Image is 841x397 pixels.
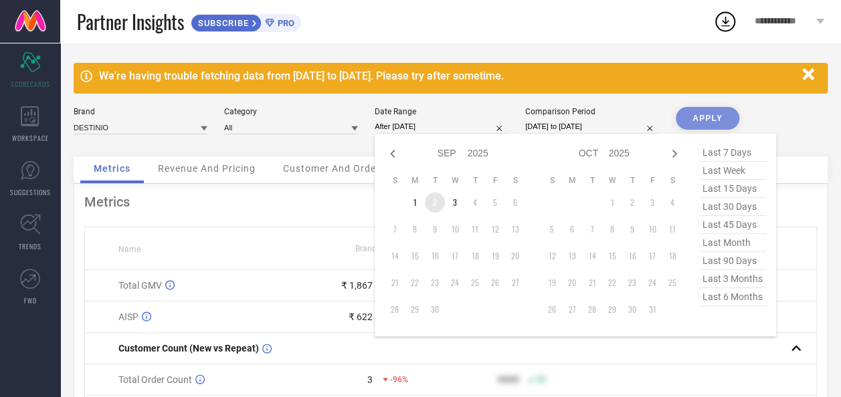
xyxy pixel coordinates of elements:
[118,280,162,291] span: Total GMV
[497,374,519,385] div: 9999
[84,194,817,210] div: Metrics
[425,246,445,266] td: Tue Sep 16 2025
[699,270,766,288] span: last 3 months
[74,107,207,116] div: Brand
[385,175,405,186] th: Sunday
[445,246,465,266] td: Wed Sep 17 2025
[425,219,445,239] td: Tue Sep 09 2025
[405,219,425,239] td: Mon Sep 08 2025
[349,311,373,322] div: ₹ 622
[405,273,425,293] td: Mon Sep 22 2025
[699,162,766,180] span: last week
[562,175,582,186] th: Monday
[405,192,425,213] td: Mon Sep 01 2025
[542,299,562,319] td: Sun Oct 26 2025
[699,252,766,270] span: last 90 days
[465,273,485,293] td: Thu Sep 25 2025
[405,246,425,266] td: Mon Sep 15 2025
[94,163,130,174] span: Metrics
[283,163,385,174] span: Customer And Orders
[505,246,525,266] td: Sat Sep 20 2025
[465,192,485,213] td: Thu Sep 04 2025
[485,175,505,186] th: Friday
[385,246,405,266] td: Sun Sep 14 2025
[405,175,425,186] th: Monday
[505,219,525,239] td: Sat Sep 13 2025
[118,374,192,385] span: Total Order Count
[385,219,405,239] td: Sun Sep 07 2025
[99,70,796,82] div: We're having trouble fetching data from [DATE] to [DATE]. Please try after sometime.
[622,273,642,293] td: Thu Oct 23 2025
[622,246,642,266] td: Thu Oct 16 2025
[536,375,545,384] span: 50
[367,374,373,385] div: 3
[19,241,41,251] span: TRENDS
[582,273,602,293] td: Tue Oct 21 2025
[77,8,184,35] span: Partner Insights
[445,175,465,186] th: Wednesday
[385,146,401,162] div: Previous month
[465,219,485,239] td: Thu Sep 11 2025
[118,245,141,254] span: Name
[425,192,445,213] td: Tue Sep 02 2025
[622,175,642,186] th: Thursday
[118,311,138,322] span: AISP
[485,246,505,266] td: Fri Sep 19 2025
[525,120,659,134] input: Select comparison period
[562,219,582,239] td: Mon Oct 06 2025
[662,246,682,266] td: Sat Oct 18 2025
[642,299,662,319] td: Fri Oct 31 2025
[12,133,49,143] span: WORKSPACE
[505,273,525,293] td: Sat Sep 27 2025
[405,299,425,319] td: Mon Sep 29 2025
[118,343,259,354] span: Customer Count (New vs Repeat)
[485,192,505,213] td: Fri Sep 05 2025
[485,273,505,293] td: Fri Sep 26 2025
[666,146,682,162] div: Next month
[24,295,37,305] span: FWD
[602,246,622,266] td: Wed Oct 15 2025
[445,219,465,239] td: Wed Sep 10 2025
[642,246,662,266] td: Fri Oct 17 2025
[642,175,662,186] th: Friday
[542,273,562,293] td: Sun Oct 19 2025
[602,175,622,186] th: Wednesday
[375,120,508,134] input: Select date range
[699,144,766,162] span: last 7 days
[445,192,465,213] td: Wed Sep 03 2025
[602,273,622,293] td: Wed Oct 22 2025
[582,219,602,239] td: Tue Oct 07 2025
[542,175,562,186] th: Sunday
[642,192,662,213] td: Fri Oct 03 2025
[662,219,682,239] td: Sat Oct 11 2025
[642,273,662,293] td: Fri Oct 24 2025
[341,280,373,291] div: ₹ 1,867
[390,375,408,384] span: -96%
[375,107,508,116] div: Date Range
[699,234,766,252] span: last month
[445,273,465,293] td: Wed Sep 24 2025
[11,79,50,89] span: SCORECARDS
[10,187,51,197] span: SUGGESTIONS
[582,299,602,319] td: Tue Oct 28 2025
[602,299,622,319] td: Wed Oct 29 2025
[485,219,505,239] td: Fri Sep 12 2025
[622,219,642,239] td: Thu Oct 09 2025
[425,175,445,186] th: Tuesday
[699,180,766,198] span: last 15 days
[505,192,525,213] td: Sat Sep 06 2025
[191,11,301,32] a: SUBSCRIBEPRO
[191,18,252,28] span: SUBSCRIBE
[224,107,358,116] div: Category
[562,273,582,293] td: Mon Oct 20 2025
[465,175,485,186] th: Thursday
[699,288,766,306] span: last 6 months
[662,175,682,186] th: Saturday
[425,299,445,319] td: Tue Sep 30 2025
[562,246,582,266] td: Mon Oct 13 2025
[562,299,582,319] td: Mon Oct 27 2025
[274,18,294,28] span: PRO
[699,216,766,234] span: last 45 days
[158,163,256,174] span: Revenue And Pricing
[465,246,485,266] td: Thu Sep 18 2025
